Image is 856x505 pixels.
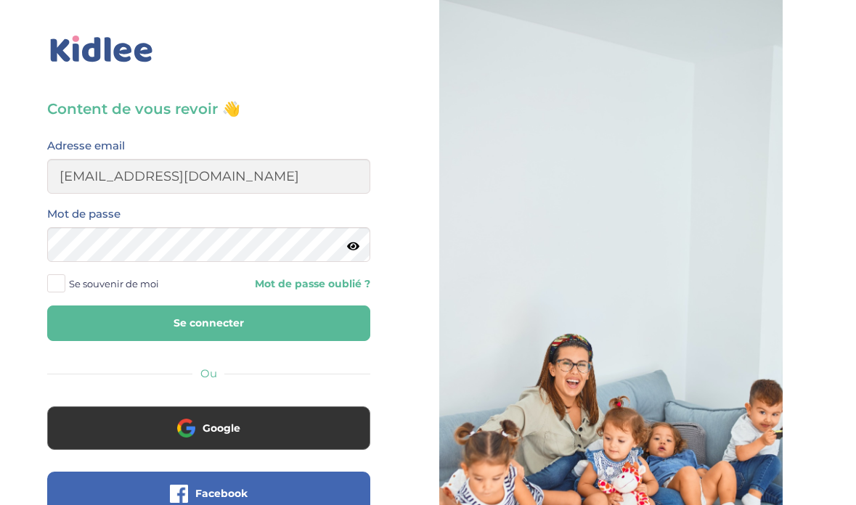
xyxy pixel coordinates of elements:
span: Ou [200,366,217,380]
a: Google [47,431,370,445]
span: Se souvenir de moi [69,274,159,293]
img: facebook.png [170,485,188,503]
label: Adresse email [47,136,125,155]
input: Email [47,159,370,194]
img: logo_kidlee_bleu [47,33,156,66]
button: Se connecter [47,305,370,341]
a: Mot de passe oublié ? [219,277,370,291]
img: google.png [177,419,195,437]
button: Google [47,406,370,450]
label: Mot de passe [47,205,121,223]
span: Google [203,421,240,435]
h3: Content de vous revoir 👋 [47,99,370,119]
span: Facebook [195,486,248,501]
